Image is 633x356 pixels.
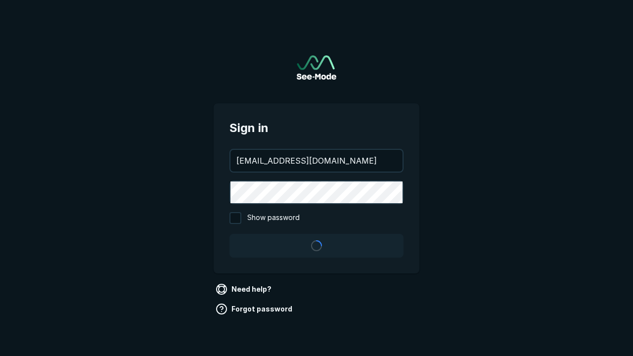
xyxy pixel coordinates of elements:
input: your@email.com [230,150,403,172]
img: See-Mode Logo [297,55,336,80]
a: Forgot password [214,301,296,317]
span: Sign in [229,119,404,137]
a: Go to sign in [297,55,336,80]
span: Show password [247,212,300,224]
a: Need help? [214,281,275,297]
